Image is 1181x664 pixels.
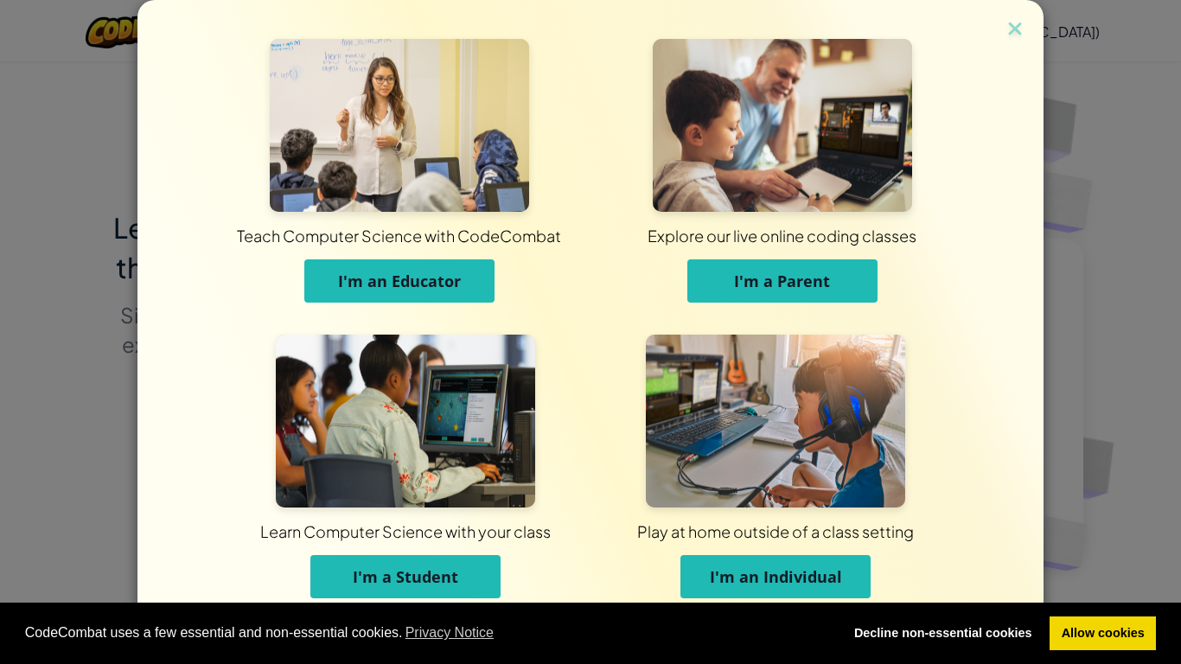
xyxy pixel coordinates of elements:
img: For Educators [270,39,529,212]
span: I'm a Parent [734,271,830,291]
img: For Individuals [646,335,905,508]
button: I'm an Educator [304,259,495,303]
img: For Parents [653,39,912,212]
img: For Students [276,335,535,508]
button: I'm a Student [310,555,501,598]
span: I'm an Individual [710,566,842,587]
img: close icon [1004,17,1026,43]
span: I'm a Student [353,566,458,587]
a: allow cookies [1050,616,1156,651]
a: deny cookies [842,616,1044,651]
span: I'm an Educator [338,271,461,291]
button: I'm an Individual [680,555,871,598]
span: CodeCombat uses a few essential and non-essential cookies. [25,620,829,646]
button: I'm a Parent [687,259,878,303]
a: learn more about cookies [403,620,497,646]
